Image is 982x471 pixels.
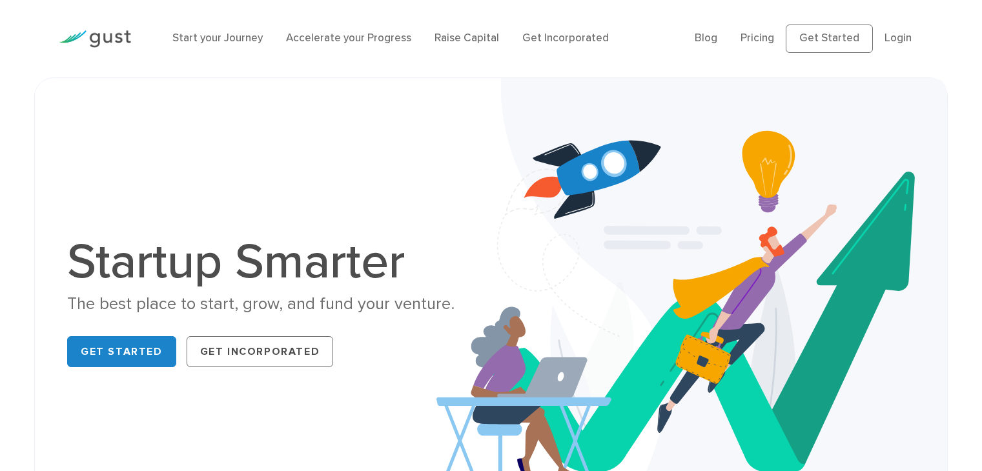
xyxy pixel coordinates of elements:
h1: Startup Smarter [67,237,481,286]
a: Get Incorporated [187,336,334,367]
a: Pricing [741,32,774,45]
a: Blog [695,32,717,45]
a: Accelerate your Progress [286,32,411,45]
a: Start your Journey [172,32,263,45]
a: Get Started [67,336,176,367]
a: Get Incorporated [522,32,609,45]
a: Raise Capital [435,32,499,45]
a: Login [885,32,912,45]
div: The best place to start, grow, and fund your venture. [67,293,481,316]
img: Gust Logo [59,30,131,48]
a: Get Started [786,25,873,53]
